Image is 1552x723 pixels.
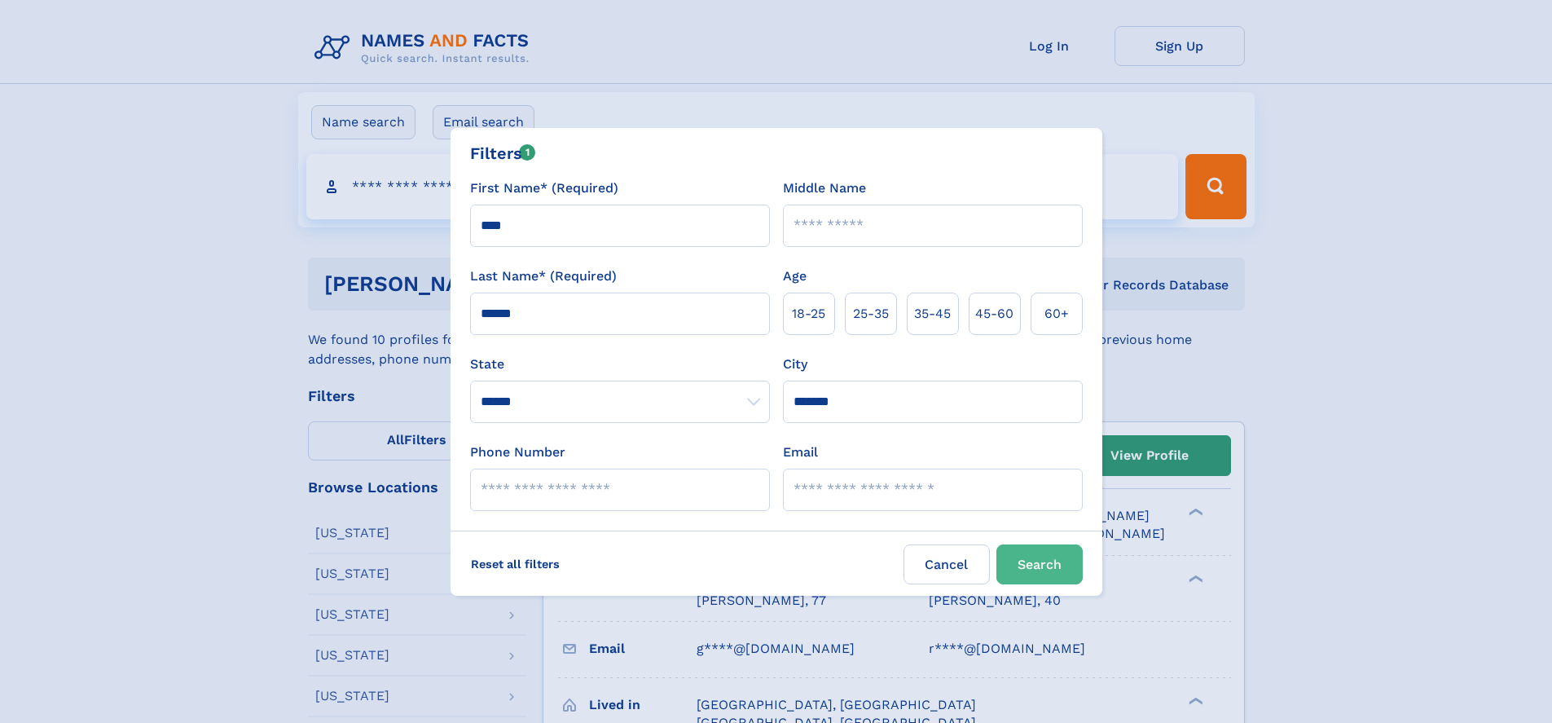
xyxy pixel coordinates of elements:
[783,179,866,198] label: Middle Name
[470,355,770,374] label: State
[470,179,618,198] label: First Name* (Required)
[1044,304,1069,324] span: 60+
[904,544,990,584] label: Cancel
[470,443,565,462] label: Phone Number
[975,304,1013,324] span: 45‑60
[783,443,818,462] label: Email
[470,141,536,165] div: Filters
[460,544,570,584] label: Reset all filters
[853,304,889,324] span: 25‑35
[914,304,951,324] span: 35‑45
[783,355,807,374] label: City
[783,267,807,286] label: Age
[470,267,617,286] label: Last Name* (Required)
[996,544,1083,584] button: Search
[792,304,825,324] span: 18‑25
